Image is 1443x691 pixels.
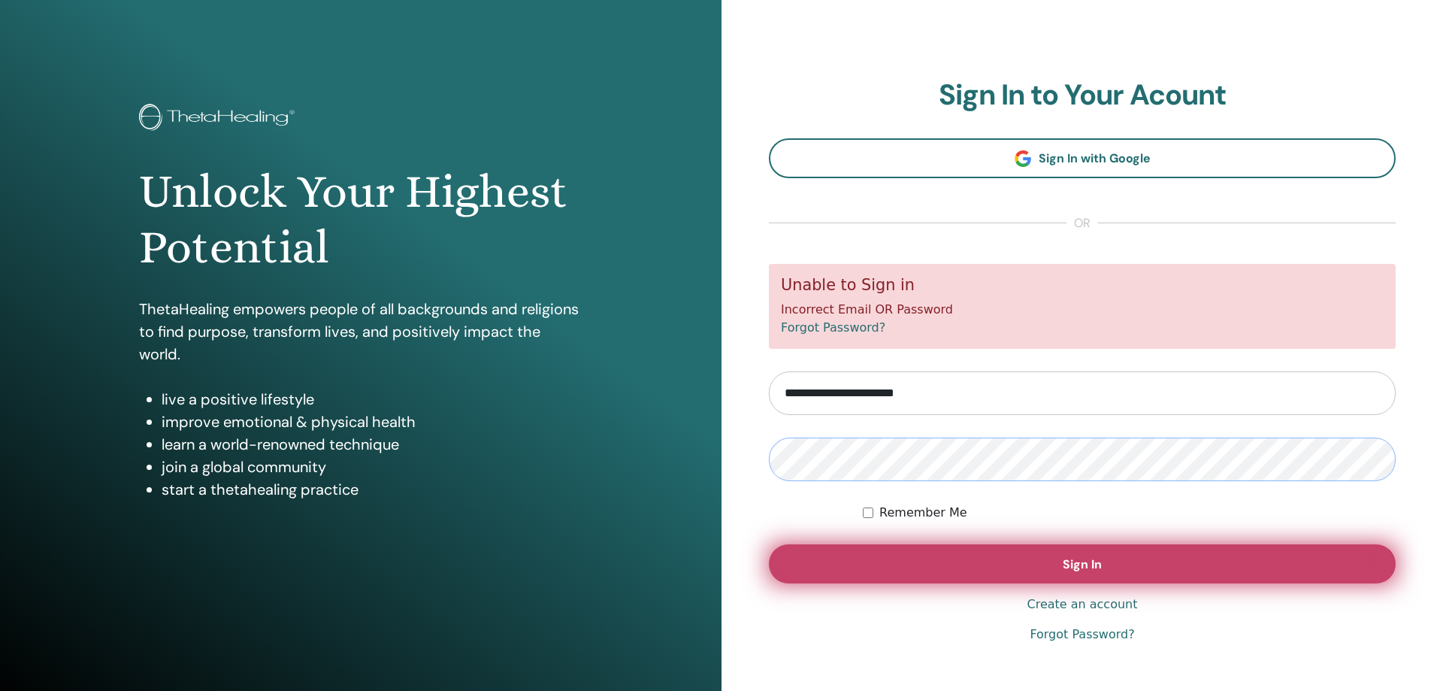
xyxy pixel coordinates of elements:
li: improve emotional & physical health [162,411,582,433]
span: Sign In [1063,556,1102,572]
li: live a positive lifestyle [162,388,582,411]
li: join a global community [162,456,582,478]
li: start a thetahealing practice [162,478,582,501]
button: Sign In [769,544,1396,583]
div: Keep me authenticated indefinitely or until I manually logout [863,504,1396,522]
span: Sign In with Google [1039,150,1151,166]
a: Create an account [1027,596,1137,614]
a: Forgot Password? [1030,626,1134,644]
h1: Unlock Your Highest Potential [139,164,582,276]
h5: Unable to Sign in [781,276,1384,295]
li: learn a world-renowned technique [162,433,582,456]
h2: Sign In to Your Acount [769,78,1396,113]
label: Remember Me [879,504,967,522]
a: Sign In with Google [769,138,1396,178]
div: Incorrect Email OR Password [769,264,1396,349]
span: or [1066,214,1098,232]
p: ThetaHealing empowers people of all backgrounds and religions to find purpose, transform lives, a... [139,298,582,365]
a: Forgot Password? [781,320,885,335]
